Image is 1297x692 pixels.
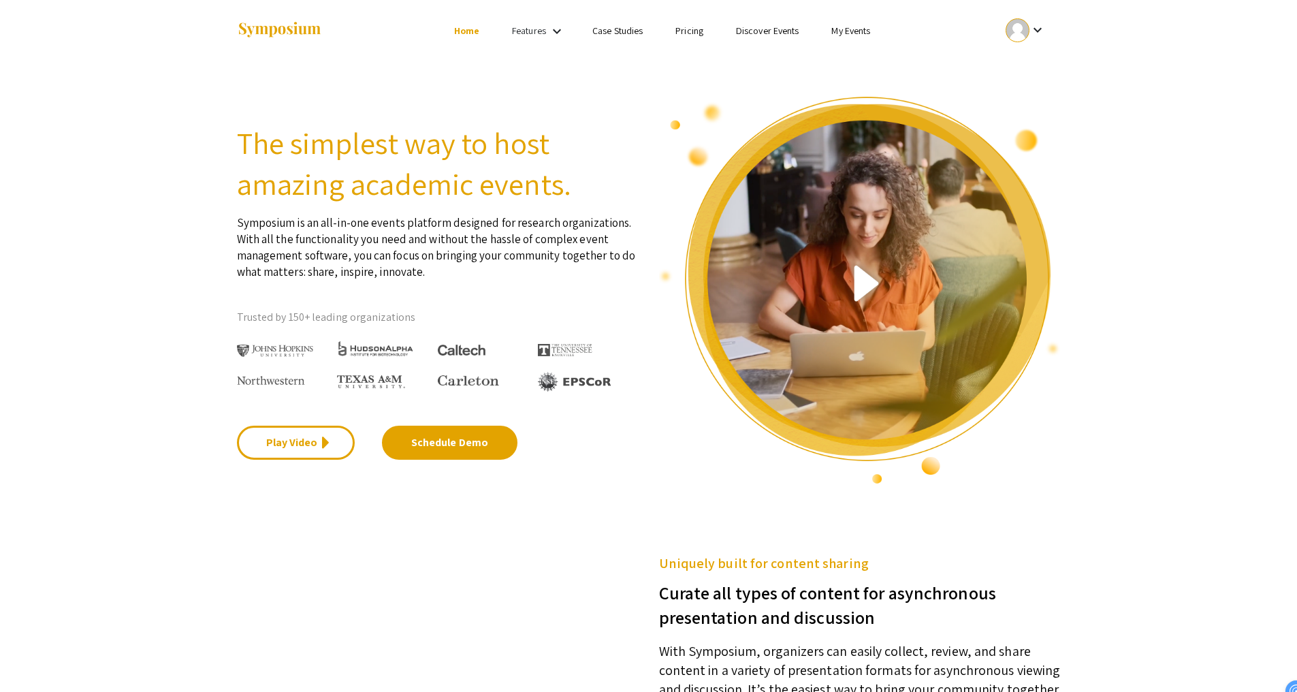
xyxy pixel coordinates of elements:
[237,376,305,384] img: Northwestern
[659,95,1061,485] img: video overview of Symposium
[512,25,546,37] a: Features
[438,375,499,386] img: Carleton
[736,25,799,37] a: Discover Events
[454,25,479,37] a: Home
[337,341,414,356] img: HudsonAlpha
[237,21,322,40] img: Symposium by ForagerOne
[382,426,517,460] a: Schedule Demo
[831,25,870,37] a: My Events
[659,573,1061,629] h3: Curate all types of content for asynchronous presentation and discussion
[438,345,485,356] img: Caltech
[10,631,58,682] iframe: Chat
[237,345,314,358] img: Johns Hopkins University
[549,23,565,40] mat-icon: Expand Features list
[991,15,1060,46] button: Expand account dropdown
[592,25,643,37] a: Case Studies
[538,344,592,356] img: The University of Tennessee
[538,372,613,392] img: EPSCOR
[237,123,639,204] h2: The simplest way to host amazing academic events.
[237,307,639,328] p: Trusted by 150+ leading organizations
[237,204,639,280] p: Symposium is an all-in-one events platform designed for research organizations. With all the func...
[675,25,703,37] a: Pricing
[659,553,1061,573] h5: Uniquely built for content sharing
[1029,22,1046,38] mat-icon: Expand account dropdown
[237,426,355,460] a: Play Video
[337,375,405,389] img: Texas A&M University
